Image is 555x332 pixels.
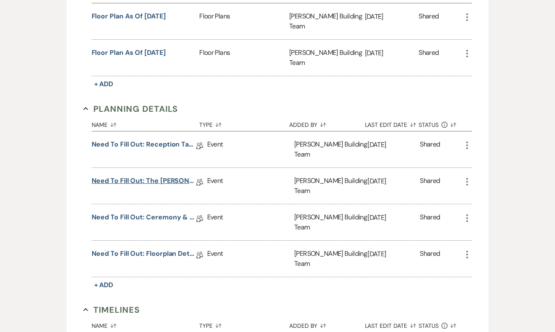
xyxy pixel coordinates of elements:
div: Shared [419,11,439,31]
span: + Add [94,80,113,88]
div: [PERSON_NAME] Building Team [294,241,367,277]
div: Event [207,204,295,240]
button: Type [199,115,289,131]
button: Type [199,316,289,332]
div: Event [207,241,295,277]
span: Status [419,122,439,128]
div: Floor Plans [199,3,289,39]
button: Status [419,316,462,332]
div: Shared [420,249,440,269]
button: Last Edit Date [365,115,419,131]
button: + Add [92,279,116,291]
button: Name [92,316,200,332]
p: [DATE] [365,11,419,22]
button: Status [419,115,462,131]
div: Event [207,168,295,204]
div: Shared [420,139,440,160]
div: [PERSON_NAME] Building Team [289,3,365,39]
div: [PERSON_NAME] Building Team [289,40,365,76]
div: [PERSON_NAME] Building Team [294,131,367,167]
button: Timelines [83,304,140,316]
button: Added By [289,115,365,131]
a: Need to Fill Out: The [PERSON_NAME] Building Planning Document [92,176,196,189]
p: [DATE] [367,176,420,187]
a: Need to Fill Out: Ceremony & Reception Details [92,212,196,225]
button: Floor Plan as of [DATE] [92,11,166,21]
p: [DATE] [365,48,419,59]
button: Last Edit Date [365,316,419,332]
a: Need to Fill Out: Reception Table Guest Count [92,139,196,152]
div: Floor Plans [199,40,289,76]
button: Name [92,115,200,131]
span: Status [419,323,439,329]
div: Shared [419,48,439,68]
button: Floor plan as of [DATE] [92,48,166,58]
button: + Add [92,78,116,90]
a: Need to Fill Out: Floorplan Details [92,249,196,262]
div: [PERSON_NAME] Building Team [294,168,367,204]
p: [DATE] [367,212,420,223]
div: Shared [420,212,440,232]
button: Added By [289,316,365,332]
p: [DATE] [367,139,420,150]
p: [DATE] [367,249,420,260]
div: Shared [420,176,440,196]
button: Planning Details [83,103,178,115]
span: + Add [94,281,113,289]
div: Event [207,131,295,167]
div: [PERSON_NAME] Building Team [294,204,367,240]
